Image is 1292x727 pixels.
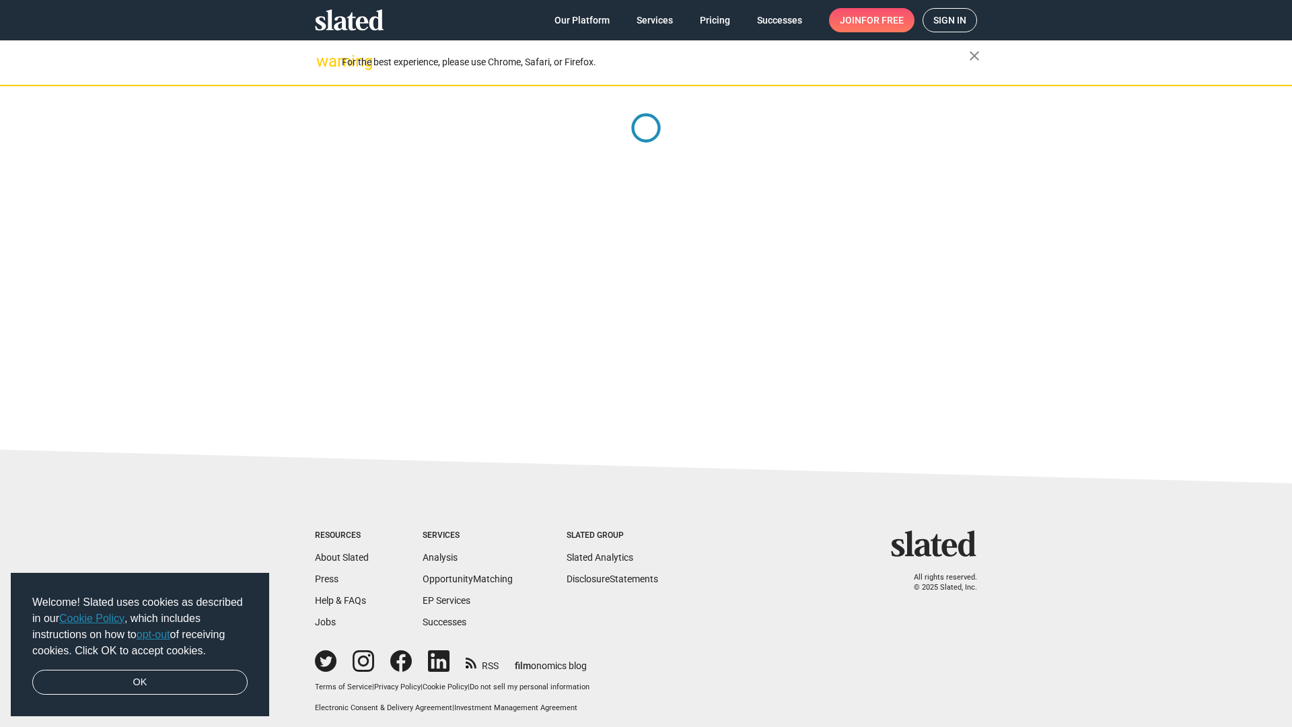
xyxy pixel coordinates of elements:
[637,8,673,32] span: Services
[840,8,904,32] span: Join
[315,530,369,541] div: Resources
[137,629,170,640] a: opt-out
[421,683,423,691] span: |
[423,574,513,584] a: OpportunityMatching
[315,552,369,563] a: About Slated
[315,574,338,584] a: Press
[966,48,982,64] mat-icon: close
[757,8,802,32] span: Successes
[423,552,458,563] a: Analysis
[315,683,372,691] a: Terms of Service
[32,670,248,695] a: dismiss cookie message
[452,703,454,712] span: |
[423,617,466,627] a: Successes
[423,530,513,541] div: Services
[423,683,468,691] a: Cookie Policy
[626,8,684,32] a: Services
[316,53,332,69] mat-icon: warning
[861,8,904,32] span: for free
[567,530,658,541] div: Slated Group
[567,574,658,584] a: DisclosureStatements
[515,649,587,672] a: filmonomics blog
[423,595,470,606] a: EP Services
[315,595,366,606] a: Help & FAQs
[746,8,813,32] a: Successes
[315,703,452,712] a: Electronic Consent & Delivery Agreement
[11,573,269,717] div: cookieconsent
[454,703,577,712] a: Investment Management Agreement
[829,8,914,32] a: Joinfor free
[342,53,969,71] div: For the best experience, please use Chrome, Safari, or Firefox.
[59,613,124,624] a: Cookie Policy
[32,594,248,659] span: Welcome! Slated uses cookies as described in our , which includes instructions on how to of recei...
[515,660,531,671] span: film
[900,573,977,592] p: All rights reserved. © 2025 Slated, Inc.
[468,683,470,691] span: |
[554,8,610,32] span: Our Platform
[567,552,633,563] a: Slated Analytics
[923,8,977,32] a: Sign in
[466,652,499,672] a: RSS
[374,683,421,691] a: Privacy Policy
[544,8,620,32] a: Our Platform
[700,8,730,32] span: Pricing
[372,683,374,691] span: |
[933,9,966,32] span: Sign in
[470,683,589,693] button: Do not sell my personal information
[315,617,336,627] a: Jobs
[689,8,741,32] a: Pricing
